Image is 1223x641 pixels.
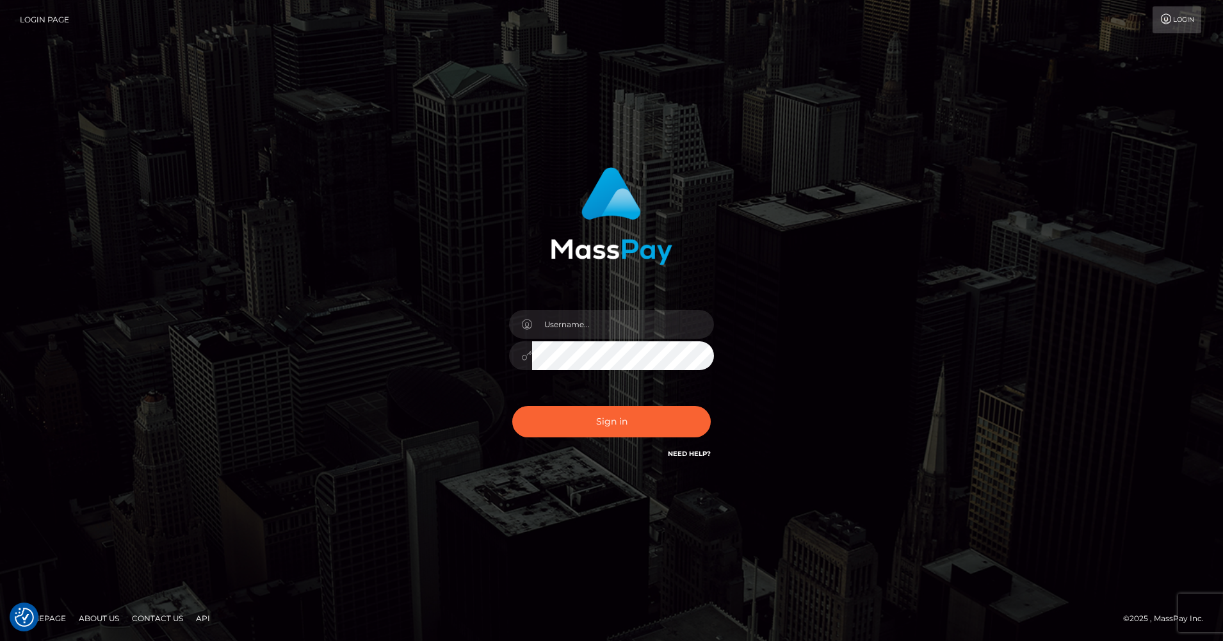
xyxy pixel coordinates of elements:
[15,608,34,627] img: Revisit consent button
[512,406,711,437] button: Sign in
[74,608,124,628] a: About Us
[127,608,188,628] a: Contact Us
[1153,6,1201,33] a: Login
[668,450,711,458] a: Need Help?
[551,167,672,265] img: MassPay Login
[20,6,69,33] a: Login Page
[191,608,215,628] a: API
[532,310,714,339] input: Username...
[1123,612,1213,626] div: © 2025 , MassPay Inc.
[15,608,34,627] button: Consent Preferences
[14,608,71,628] a: Homepage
